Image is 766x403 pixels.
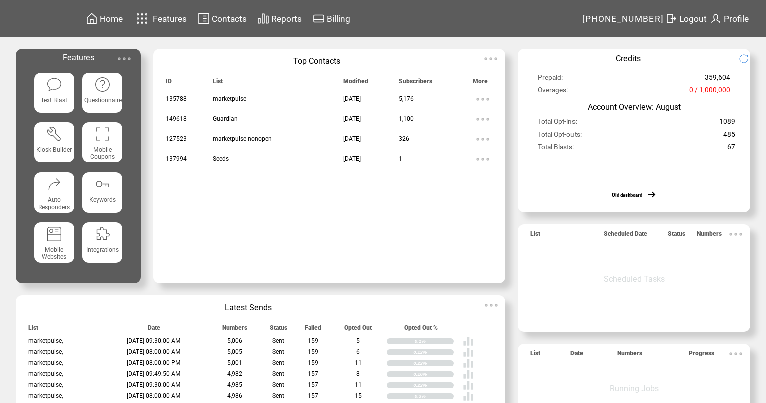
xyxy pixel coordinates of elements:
[28,324,38,336] span: List
[308,348,318,355] span: 159
[481,295,501,315] img: ellypsis.svg
[82,122,122,164] a: Mobile Coupons
[705,73,730,86] span: 359,604
[89,196,116,204] span: Keywords
[723,130,735,143] span: 485
[689,86,730,98] span: 0 / 1,000,000
[272,392,284,399] span: Sent
[612,192,642,198] a: Old dashboard
[94,226,111,242] img: integrations.svg
[327,14,350,24] span: Billing
[664,11,708,26] a: Logout
[665,12,677,25] img: exit.svg
[668,230,685,242] span: Status
[86,246,119,253] span: Integrations
[227,392,242,399] span: 4,986
[34,122,74,164] a: Kiosk Builder
[399,95,414,102] span: 5,176
[343,78,368,89] span: Modified
[272,348,284,355] span: Sent
[272,337,284,344] span: Sent
[34,222,74,264] a: Mobile Websites
[355,359,362,366] span: 11
[272,381,284,388] span: Sent
[293,56,340,66] span: Top Contacts
[463,336,474,347] img: poll%20-%20white.svg
[343,155,361,162] span: [DATE]
[308,392,318,399] span: 157
[127,370,181,377] span: [DATE] 09:49:50 AM
[308,370,318,377] span: 157
[689,350,714,361] span: Progress
[530,350,540,361] span: List
[28,337,63,344] span: marketpulse,
[473,149,493,169] img: ellypsis.svg
[463,347,474,358] img: poll%20-%20white.svg
[153,14,187,24] span: Features
[530,230,540,242] span: List
[256,11,303,26] a: Reports
[213,115,238,122] span: Guardian
[34,172,74,214] a: Auto Responders
[84,11,124,26] a: Home
[222,324,247,336] span: Numbers
[38,196,70,211] span: Auto Responders
[582,14,664,24] span: [PHONE_NUMBER]
[225,303,272,312] span: Latest Sends
[28,392,63,399] span: marketpulse,
[41,97,67,104] span: Text Blast
[305,324,321,336] span: Failed
[413,349,454,355] div: 0.12%
[46,76,63,93] img: text-blast.svg
[697,230,722,242] span: Numbers
[313,12,325,25] img: creidtcard.svg
[343,115,361,122] span: [DATE]
[166,95,187,102] span: 135788
[538,86,568,98] span: Overages:
[46,226,63,242] img: mobile-websites.svg
[227,381,242,388] span: 4,985
[227,370,242,377] span: 4,982
[272,359,284,366] span: Sent
[213,155,229,162] span: Seeds
[413,371,454,377] div: 0.16%
[719,117,735,130] span: 1089
[604,274,665,284] span: Scheduled Tasks
[94,126,111,142] img: coupons.svg
[538,117,577,130] span: Total Opt-ins:
[227,337,242,344] span: 5,006
[399,115,414,122] span: 1,100
[127,359,181,366] span: [DATE] 08:00:00 PM
[196,11,248,26] a: Contacts
[473,129,493,149] img: ellypsis.svg
[355,381,362,388] span: 11
[114,49,134,69] img: ellypsis.svg
[343,135,361,142] span: [DATE]
[82,172,122,214] a: Keywords
[28,381,63,388] span: marketpulse,
[588,102,681,112] span: Account Overview: August
[86,12,98,25] img: home.svg
[355,392,362,399] span: 15
[132,9,188,28] a: Features
[463,358,474,369] img: poll%20-%20white.svg
[36,146,72,153] span: Kiosk Builder
[100,14,123,24] span: Home
[463,369,474,380] img: poll%20-%20white.svg
[604,230,647,242] span: Scheduled Date
[311,11,352,26] a: Billing
[34,73,74,114] a: Text Blast
[308,359,318,366] span: 159
[473,89,493,109] img: ellypsis.svg
[148,324,160,336] span: Date
[739,54,756,64] img: refresh.png
[227,348,242,355] span: 5,005
[726,344,746,364] img: ellypsis.svg
[415,393,454,399] div: 0.3%
[356,370,360,377] span: 8
[413,360,454,366] div: 0.22%
[166,115,187,122] span: 149618
[399,78,432,89] span: Subscribers
[213,135,272,142] span: marketpulse-nonopen
[28,359,63,366] span: marketpulse,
